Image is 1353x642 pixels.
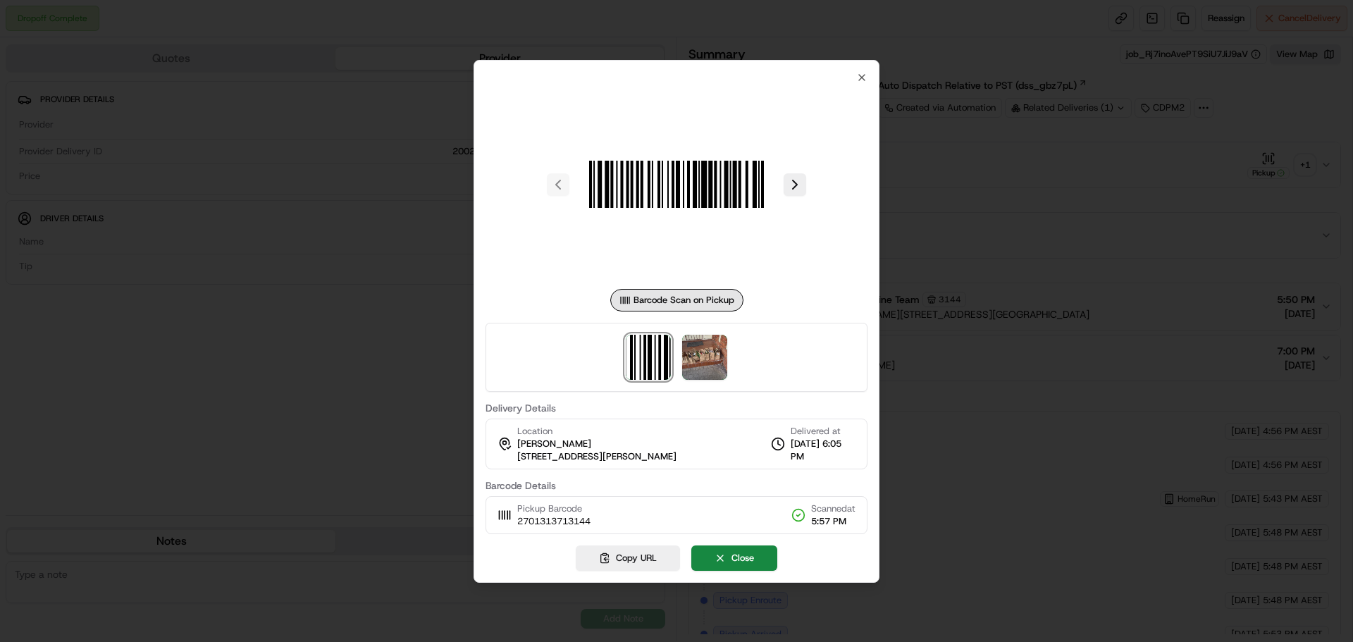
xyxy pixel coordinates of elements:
[486,403,867,413] label: Delivery Details
[486,481,867,490] label: Barcode Details
[626,335,671,380] img: barcode_scan_on_pickup image
[610,289,743,311] div: Barcode Scan on Pickup
[517,425,552,438] span: Location
[517,450,676,463] span: [STREET_ADDRESS][PERSON_NAME]
[811,515,855,528] span: 5:57 PM
[517,502,591,515] span: Pickup Barcode
[691,545,777,571] button: Close
[517,515,591,528] span: 2701313713144
[811,502,855,515] span: Scanned at
[576,545,680,571] button: Copy URL
[791,438,855,463] span: [DATE] 6:05 PM
[791,425,855,438] span: Delivered at
[517,438,591,450] span: [PERSON_NAME]
[682,335,727,380] img: photo_proof_of_delivery image
[575,83,778,286] img: barcode_scan_on_pickup image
